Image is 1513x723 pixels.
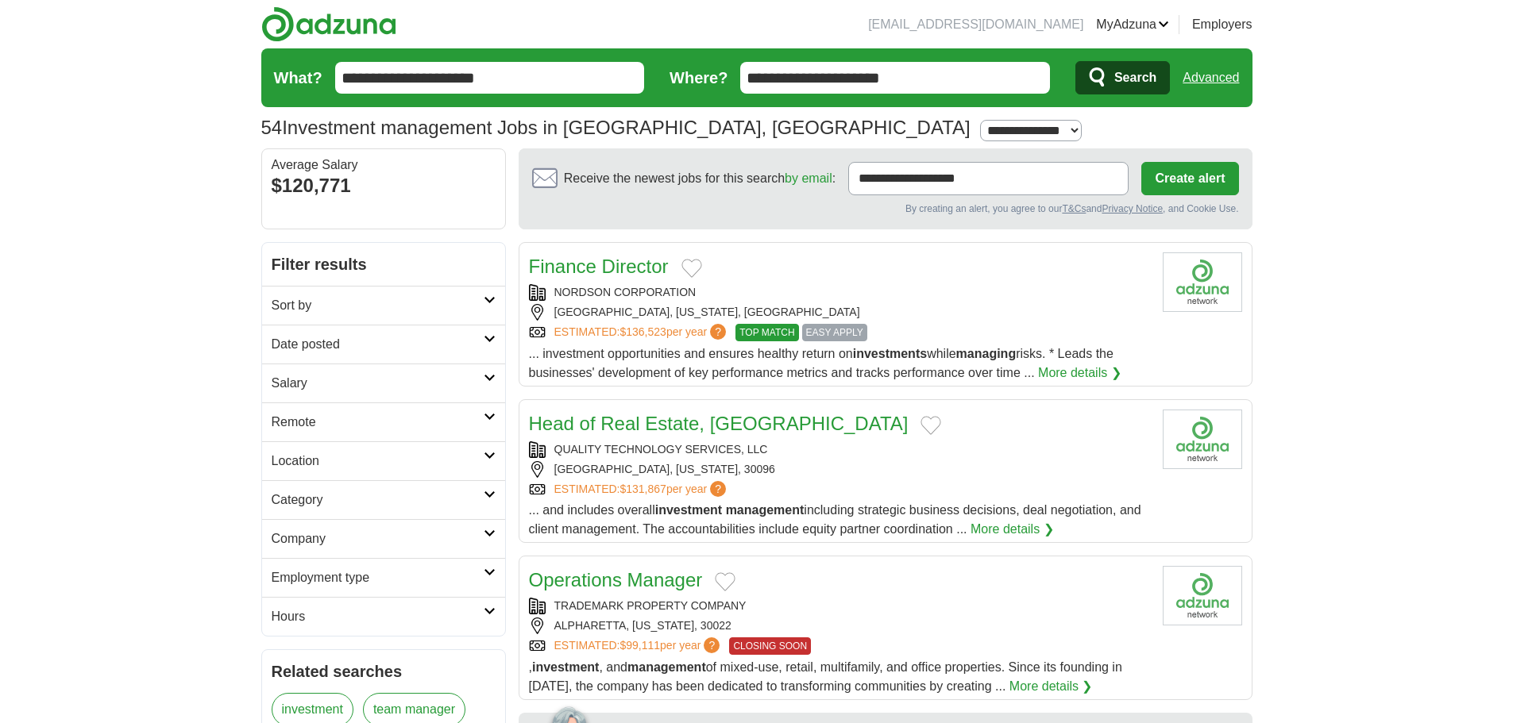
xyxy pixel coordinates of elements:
[785,171,832,185] a: by email
[529,347,1114,379] span: ... investment opportunities and ensures healthy return on while risks. * Leads the businesses' d...
[262,558,505,597] a: Employment type
[262,325,505,363] a: Date posted
[529,304,1150,321] div: [GEOGRAPHIC_DATA], [US_STATE], [GEOGRAPHIC_DATA]
[274,66,322,90] label: What?
[529,284,1150,301] div: NORDSON CORPORATION
[554,324,730,341] a: ESTIMATED:$136,523per year?
[1075,61,1170,94] button: Search
[272,660,496,683] h2: Related searches
[971,520,1054,539] a: More details ❯
[1062,203,1086,214] a: T&Cs
[529,598,1150,614] div: TRADEMARK PROPERTY COMPANY
[956,347,1017,360] strong: managing
[619,639,660,652] span: $99,111
[262,519,505,558] a: Company
[554,481,730,498] a: ESTIMATED:$131,867per year?
[272,568,484,587] h2: Employment type
[619,325,666,338] span: $136,523
[1183,62,1239,94] a: Advanced
[529,617,1150,634] div: ALPHARETTA, [US_STATE], 30022
[262,402,505,441] a: Remote
[564,169,836,188] span: Receive the newest jobs for this search :
[262,286,505,325] a: Sort by
[529,441,1150,458] div: QUALITY TECHNOLOGY SERVICES, LLC
[272,159,496,171] div: Average Salary
[532,660,599,674] strong: investment
[529,569,703,590] a: Operations Manager
[802,324,867,341] span: EASY APPLY
[729,637,811,655] span: CLOSING SOON
[272,335,484,354] h2: Date posted
[655,503,722,517] strong: investment
[1096,15,1169,34] a: MyAdzuna
[272,452,484,471] h2: Location
[710,324,726,340] span: ?
[619,483,666,495] span: $131,867
[1114,62,1156,94] span: Search
[554,637,724,655] a: ESTIMATED:$99,111per year?
[272,413,484,432] h2: Remote
[272,296,484,315] h2: Sort by
[272,374,484,393] h2: Salary
[1141,162,1238,195] button: Create alert
[921,416,941,435] button: Add to favorite jobs
[1192,15,1252,34] a: Employers
[735,324,798,341] span: TOP MATCH
[1163,566,1242,625] img: Company logo
[262,441,505,480] a: Location
[262,243,505,286] h2: Filter results
[529,660,1122,693] span: , , and of mixed-use, retail, multifamily, and office properties. Since its founding in [DATE], t...
[1163,410,1242,469] img: Company logo
[261,6,396,42] img: Adzuna logo
[627,660,706,674] strong: management
[272,490,484,510] h2: Category
[1163,252,1242,312] img: Company logo
[261,113,283,142] span: 54
[710,481,726,497] span: ?
[262,597,505,636] a: Hours
[681,259,702,278] button: Add to favorite jobs
[529,256,669,277] a: Finance Director
[262,363,505,402] a: Salary
[670,66,728,90] label: Where?
[868,15,1083,34] li: [EMAIL_ADDRESS][DOMAIN_NAME]
[272,171,496,200] div: $120,771
[529,413,909,434] a: Head of Real Estate, [GEOGRAPHIC_DATA]
[853,347,927,360] strong: investments
[1102,203,1163,214] a: Privacy Notice
[715,572,735,591] button: Add to favorite jobs
[1009,677,1093,696] a: More details ❯
[262,480,505,519] a: Category
[261,117,971,138] h1: Investment management Jobs in [GEOGRAPHIC_DATA], [GEOGRAPHIC_DATA]
[1038,363,1121,383] a: More details ❯
[726,503,805,517] strong: management
[272,607,484,626] h2: Hours
[529,461,1150,478] div: [GEOGRAPHIC_DATA], [US_STATE], 30096
[532,202,1239,216] div: By creating an alert, you agree to our and , and Cookie Use.
[704,637,720,653] span: ?
[529,503,1141,536] span: ... and includes overall including strategic business decisions, deal negotiation, and client man...
[272,529,484,548] h2: Company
